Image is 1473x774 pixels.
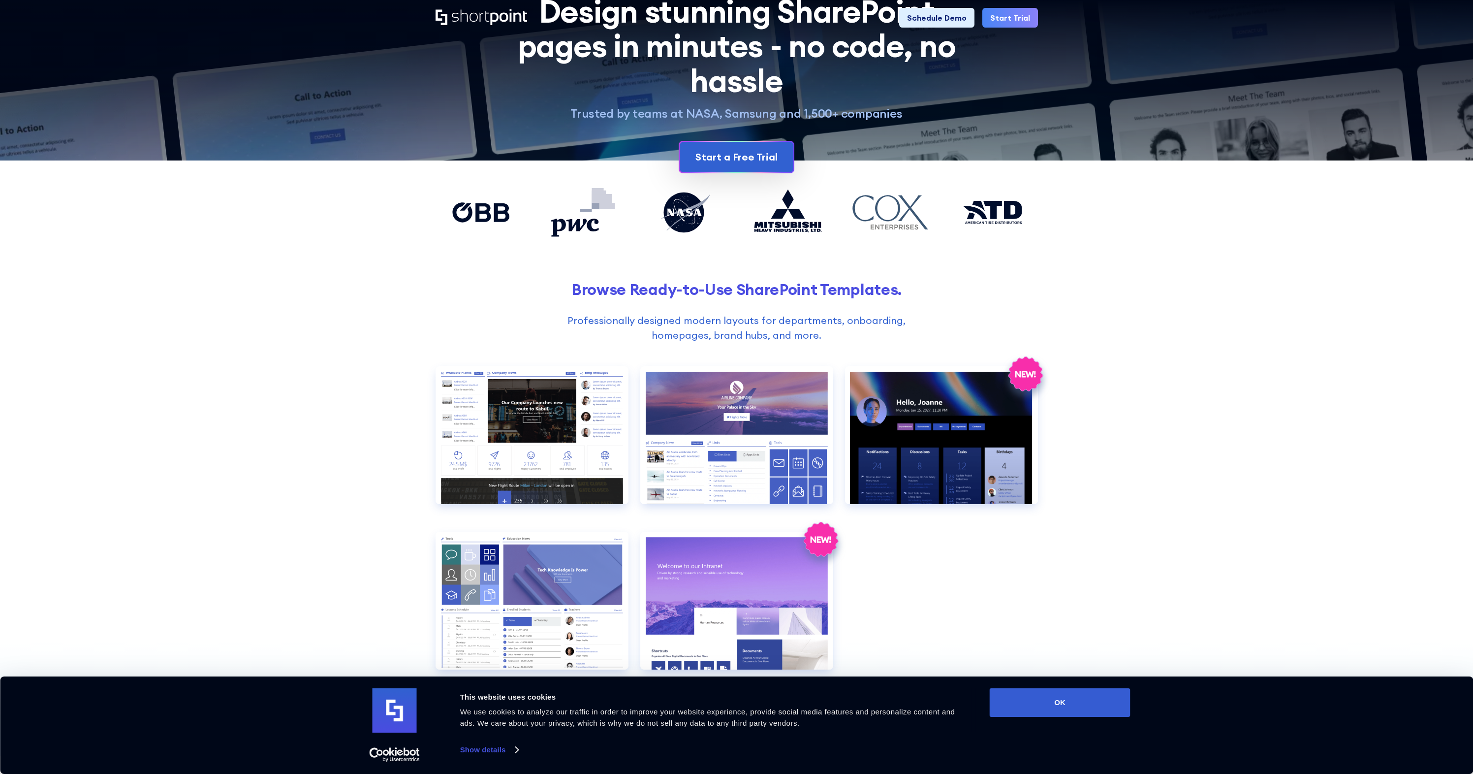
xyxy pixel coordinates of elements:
[436,181,1038,189] div: No credit card required
[912,483,955,498] p: Preview
[460,742,518,757] a: Show details
[640,532,833,685] a: Enterprise 1
[460,691,968,703] div: This website uses cookies
[373,688,417,733] img: logo
[899,8,974,28] a: Schedule Demo
[990,688,1130,717] button: OK
[436,366,628,520] a: Airlines 1
[351,747,438,762] a: Usercentrics Cookiebot - opens in a new window
[436,532,628,685] a: Education 1
[707,648,751,664] p: Preview
[436,280,1038,298] h2: Browse Ready-to-Use SharePoint Templates.
[982,8,1038,28] a: Start Trial
[707,483,751,498] p: Preview
[680,142,793,172] a: Start a Free Trial
[1296,660,1473,774] iframe: Chat Widget
[640,366,833,520] a: Airlines 2
[506,106,967,121] p: Trusted by teams at NASA, Samsung and 1,500+ companies
[502,483,546,498] p: Preview
[543,313,930,343] p: Professionally designed modern layouts for departments, onboarding, homepages, brand hubs, and more.
[695,150,778,164] div: Start a Free Trial
[502,648,546,664] p: Preview
[436,9,527,26] a: Home
[845,366,1038,520] a: Communication
[460,708,955,727] span: We use cookies to analyze our traffic in order to improve your website experience, provide social...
